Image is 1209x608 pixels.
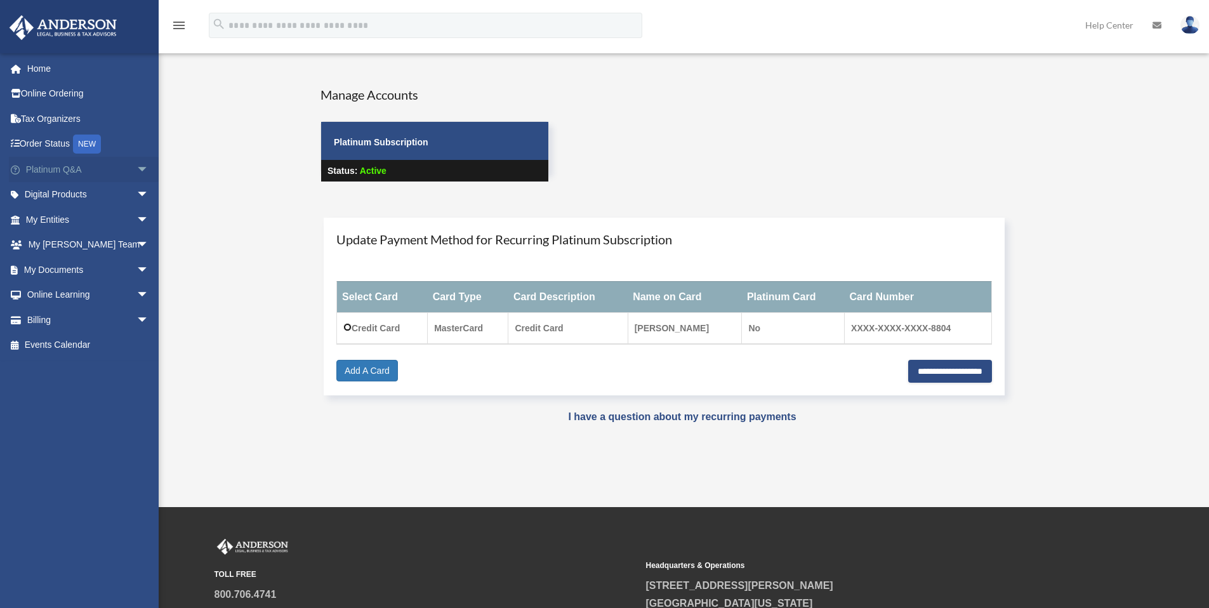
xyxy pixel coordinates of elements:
span: arrow_drop_down [136,207,162,233]
img: Anderson Advisors Platinum Portal [215,539,291,555]
h4: Update Payment Method for Recurring Platinum Subscription [336,230,992,248]
span: Active [360,166,386,176]
a: Online Ordering [9,81,168,107]
th: Name on Card [628,281,742,312]
span: arrow_drop_down [136,282,162,308]
th: Card Number [845,281,991,312]
small: TOLL FREE [215,568,637,581]
a: I have a question about my recurring payments [568,411,796,422]
span: arrow_drop_down [136,157,162,183]
a: My [PERSON_NAME] Teamarrow_drop_down [9,232,168,258]
span: arrow_drop_down [136,307,162,333]
h4: Manage Accounts [320,86,549,103]
a: My Documentsarrow_drop_down [9,257,168,282]
a: 800.706.4741 [215,589,277,600]
a: Order StatusNEW [9,131,168,157]
span: arrow_drop_down [136,232,162,258]
span: arrow_drop_down [136,257,162,283]
img: User Pic [1180,16,1199,34]
a: Digital Productsarrow_drop_down [9,182,168,208]
td: XXXX-XXXX-XXXX-8804 [845,312,991,344]
span: arrow_drop_down [136,182,162,208]
a: [STREET_ADDRESS][PERSON_NAME] [646,580,833,591]
a: Home [9,56,168,81]
td: No [742,312,845,344]
td: MasterCard [428,312,508,344]
a: Platinum Q&Aarrow_drop_down [9,157,168,182]
img: Anderson Advisors Platinum Portal [6,15,121,40]
a: Billingarrow_drop_down [9,307,168,333]
td: Credit Card [508,312,628,344]
a: Online Learningarrow_drop_down [9,282,168,308]
small: Headquarters & Operations [646,559,1069,572]
i: search [212,17,226,31]
td: [PERSON_NAME] [628,312,742,344]
th: Select Card [337,281,428,312]
a: menu [171,22,187,33]
td: Credit Card [337,312,428,344]
a: Add A Card [336,360,398,381]
a: Events Calendar [9,333,168,358]
th: Card Type [428,281,508,312]
div: NEW [73,135,101,154]
a: My Entitiesarrow_drop_down [9,207,168,232]
strong: Status: [327,166,357,176]
th: Card Description [508,281,628,312]
strong: Platinum Subscription [334,137,428,147]
a: Tax Organizers [9,106,168,131]
th: Platinum Card [742,281,845,312]
i: menu [171,18,187,33]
